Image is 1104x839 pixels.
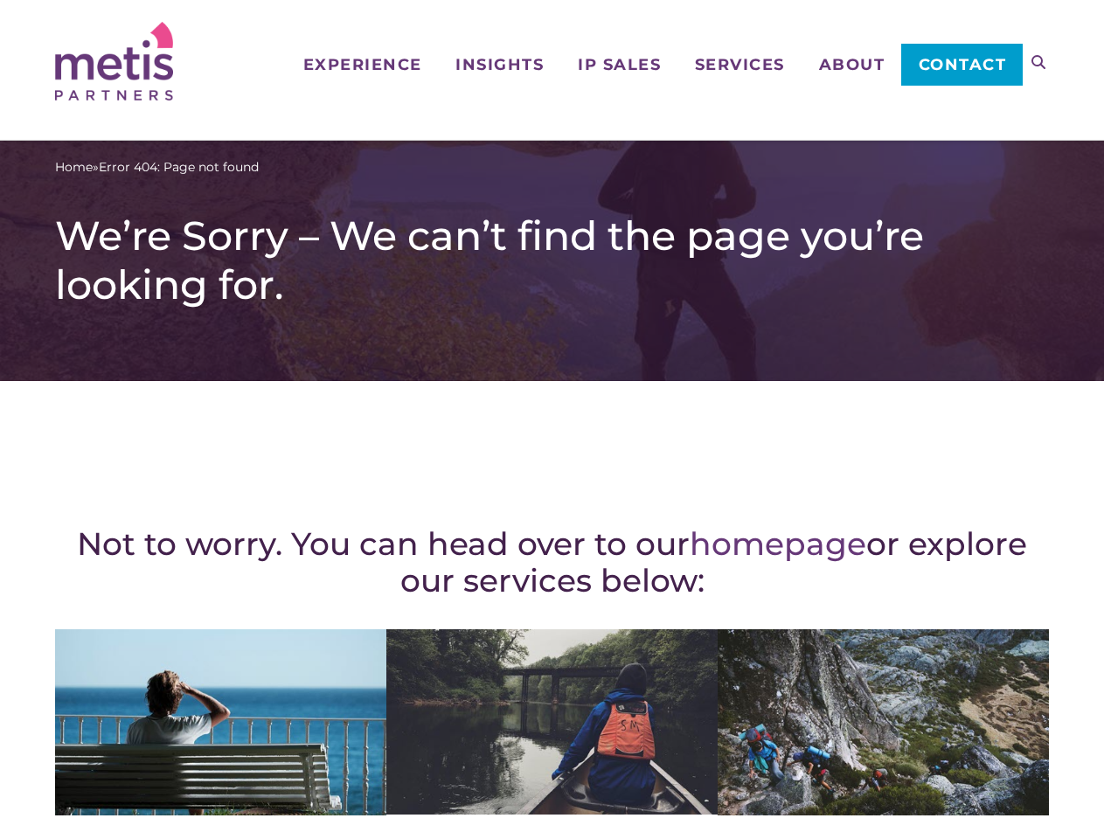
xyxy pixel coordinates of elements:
[55,22,173,101] img: Metis Partners
[819,57,885,73] span: About
[919,57,1007,73] span: Contact
[55,525,1049,599] h2: Not to worry. You can head over to our or explore our services below:
[99,158,259,177] span: Error 404: Page not found
[55,158,259,177] span: »
[303,57,422,73] span: Experience
[55,158,93,177] a: Home
[578,57,661,73] span: IP Sales
[455,57,544,73] span: Insights
[55,211,1049,309] h1: We’re Sorry – We can’t find the page you’re looking for.
[901,44,1023,86] a: Contact
[695,57,785,73] span: Services
[690,524,866,563] a: homepage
